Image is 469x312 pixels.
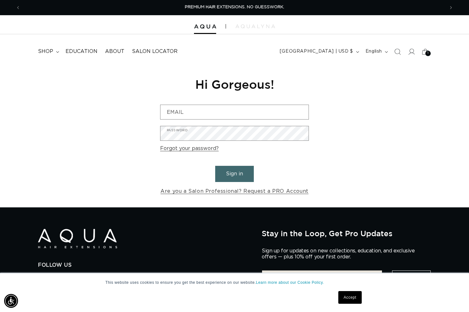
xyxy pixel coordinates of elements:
span: 1 [428,51,429,56]
span: Salon Locator [132,48,178,55]
div: Accessibility Menu [4,294,18,308]
a: Learn more about our Cookie Policy. [256,280,324,285]
img: Aqua Hair Extensions [38,229,117,248]
input: Email [160,105,309,119]
h2: Stay in the Loop, Get Pro Updates [262,229,431,238]
input: ENTER YOUR EMAIL [262,270,382,286]
iframe: Chat Widget [383,244,469,312]
span: Education [66,48,97,55]
button: Next announcement [444,2,458,14]
img: aqualyna.com [235,24,275,28]
a: About [101,44,128,59]
span: PREMIUM HAIR EXTENSIONS. NO GUESSWORK. [185,5,284,9]
a: Education [62,44,101,59]
p: Sign up for updates on new collections, education, and exclusive offers — plus 10% off your first... [262,248,420,260]
button: Previous announcement [11,2,25,14]
img: Aqua Hair Extensions [194,24,216,29]
a: Forgot your password? [160,144,219,153]
span: [GEOGRAPHIC_DATA] | USD $ [280,48,353,55]
button: Sign in [215,166,254,182]
p: This website uses cookies to ensure you get the best experience on our website. [105,280,364,285]
a: Accept [338,291,362,304]
button: [GEOGRAPHIC_DATA] | USD $ [276,46,362,58]
span: English [366,48,382,55]
h2: Follow Us [38,262,252,269]
summary: Search [391,45,404,59]
a: Salon Locator [128,44,181,59]
span: About [105,48,124,55]
a: Are you a Salon Professional? Request a PRO Account [160,187,309,196]
h1: Hi Gorgeous! [160,76,309,92]
span: shop [38,48,53,55]
button: English [362,46,391,58]
summary: shop [34,44,62,59]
